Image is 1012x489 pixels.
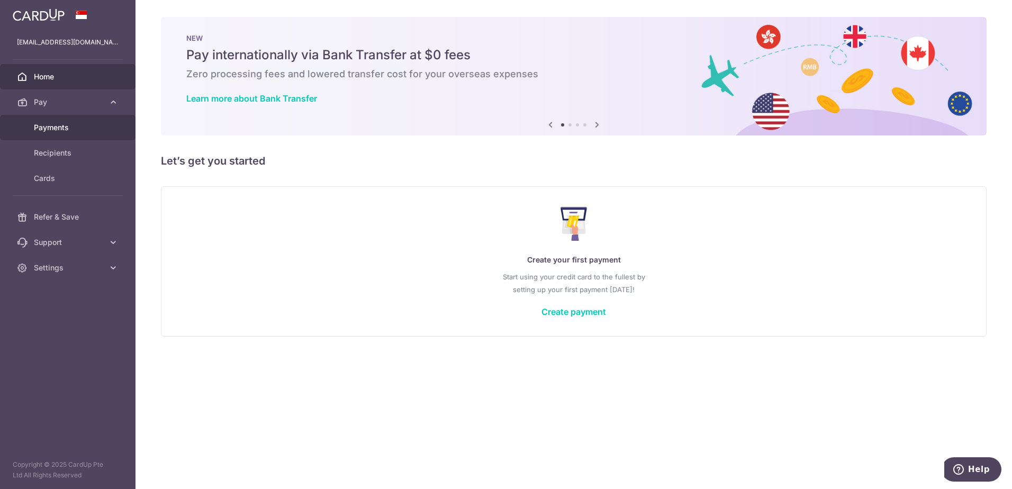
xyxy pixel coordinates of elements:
img: Bank transfer banner [161,17,987,135]
span: Pay [34,97,104,107]
a: Create payment [541,306,606,317]
h5: Pay internationally via Bank Transfer at $0 fees [186,47,961,64]
span: Support [34,237,104,248]
img: Make Payment [561,207,588,241]
span: Refer & Save [34,212,104,222]
p: NEW [186,34,961,42]
span: Cards [34,173,104,184]
span: Payments [34,122,104,133]
a: Learn more about Bank Transfer [186,93,317,104]
p: Start using your credit card to the fullest by setting up your first payment [DATE]! [183,270,965,296]
span: Settings [34,262,104,273]
span: Home [34,71,104,82]
span: Recipients [34,148,104,158]
h6: Zero processing fees and lowered transfer cost for your overseas expenses [186,68,961,80]
h5: Let’s get you started [161,152,987,169]
p: [EMAIL_ADDRESS][DOMAIN_NAME] [17,37,119,48]
p: Create your first payment [183,253,965,266]
img: CardUp [13,8,65,21]
iframe: Opens a widget where you can find more information [944,457,1001,484]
